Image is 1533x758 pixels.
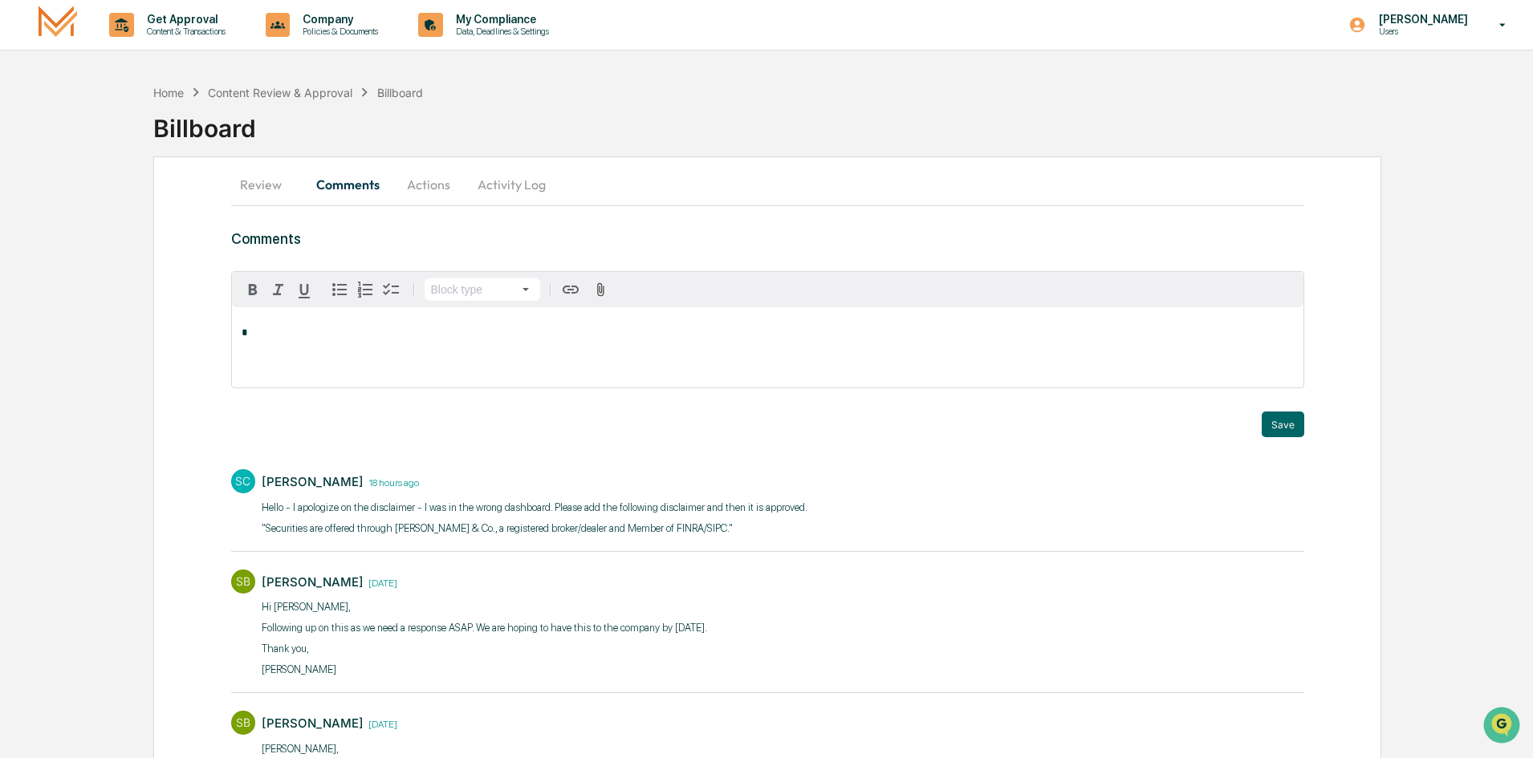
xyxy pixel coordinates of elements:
div: secondary tabs example [231,165,1304,204]
time: Monday, September 29, 2025 at 10:33:57 AM EDT [364,716,397,730]
h3: Comments [231,230,1304,247]
button: Underline [291,277,317,302]
div: Billboard [377,86,423,99]
p: How can we help? [16,34,292,59]
p: Content & Transactions [134,26,234,37]
a: Powered byPylon [113,271,194,284]
div: We're available if you need us! [55,139,203,152]
time: Tuesday, September 30, 2025 at 10:47:05 AM EDT [364,575,397,589]
p: Policies & Documents [290,26,386,37]
p: Thank you, [262,641,707,657]
div: 🗄️ [116,204,129,217]
img: logo [39,6,77,43]
span: Pylon [160,272,194,284]
button: Save [1262,411,1304,437]
button: Activity Log [465,165,559,204]
a: 🗄️Attestations [110,196,205,225]
button: Review [231,165,303,204]
button: Start new chat [273,128,292,147]
div: SB [231,570,255,594]
div: Home [153,86,184,99]
time: Tuesday, September 30, 2025 at 5:20:42 PM EDT [364,475,419,488]
div: [PERSON_NAME] [262,574,364,590]
p: My Compliance [443,13,557,26]
img: 1746055101610-c473b297-6a78-478c-a979-82029cc54cd1 [16,123,45,152]
p: Following up on this as we need a response ASAP. We are hoping to have this to the company by [DA... [262,620,707,636]
span: Data Lookup [32,233,101,249]
button: Block type [425,278,540,301]
a: 🖐️Preclearance [10,196,110,225]
div: Content Review & Approval [208,86,352,99]
button: Italic [266,277,291,302]
p: "Securities are offered through [PERSON_NAME] & Co., a registered broker/dealer and Member of FIN... [262,521,807,537]
div: 🔎 [16,234,29,247]
p: ​Hello - I apologize on the disclaimer - I was in the wrong dashboard. Please add the following d... [262,500,807,516]
p: [PERSON_NAME], [262,741,622,757]
p: Get Approval [134,13,234,26]
div: 🖐️ [16,204,29,217]
div: Start new chat [55,123,263,139]
div: SC [231,469,255,493]
div: Billboard [153,101,1533,143]
p: Company [290,13,386,26]
button: Comments [303,165,392,204]
button: Bold [240,277,266,302]
p: Hi [PERSON_NAME], [262,599,707,615]
iframe: Open customer support [1482,705,1525,748]
span: Attestations [132,202,199,218]
span: Preclearance [32,202,104,218]
button: Attach files [587,279,615,301]
p: [PERSON_NAME] [1366,13,1476,26]
button: Actions [392,165,465,204]
p: [PERSON_NAME] ​ [262,662,707,678]
p: Data, Deadlines & Settings [443,26,557,37]
div: [PERSON_NAME] [262,715,364,731]
div: SB [231,711,255,735]
a: 🔎Data Lookup [10,226,108,255]
p: Users [1366,26,1476,37]
div: [PERSON_NAME] [262,474,364,489]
